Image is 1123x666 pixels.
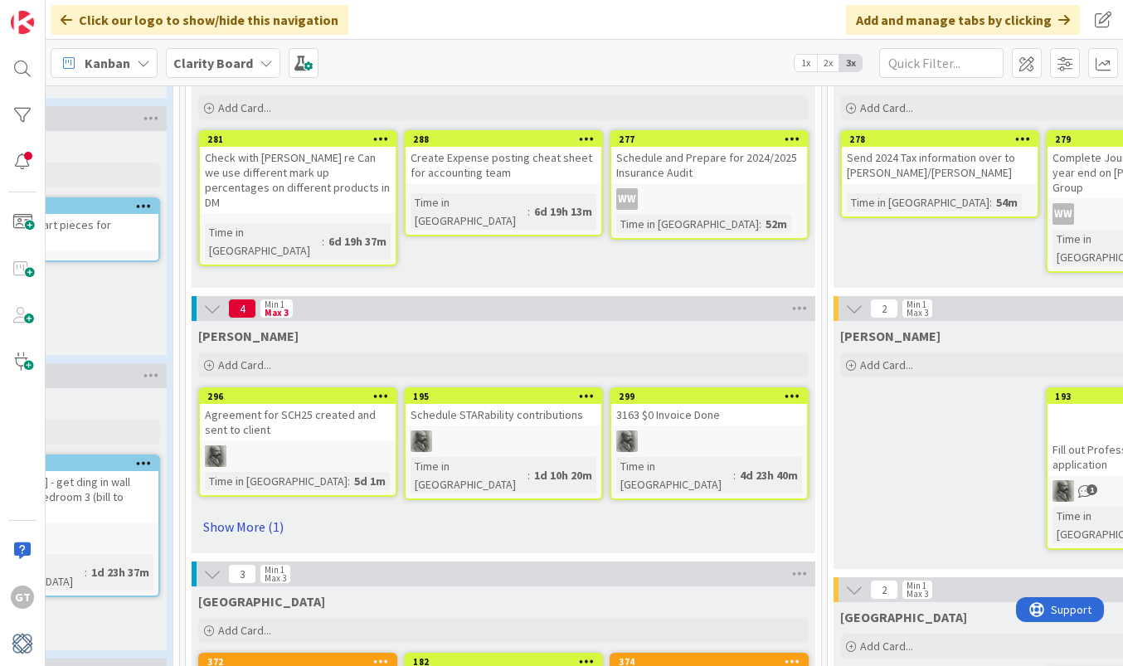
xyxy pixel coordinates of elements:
[611,404,807,425] div: 3163 $0 Invoice Done
[265,309,289,317] div: Max 3
[265,566,284,574] div: Min 1
[406,132,601,183] div: 288Create Expense posting cheat sheet for accounting team
[1087,484,1097,495] span: 1
[527,466,530,484] span: :
[200,445,396,467] div: PA
[879,48,1004,78] input: Quick Filter...
[619,391,807,402] div: 299
[265,300,284,309] div: Min 1
[840,609,967,625] span: Devon
[205,472,348,490] div: Time in [GEOGRAPHIC_DATA]
[860,639,913,654] span: Add Card...
[840,328,941,344] span: Philip
[989,193,992,211] span: :
[11,11,34,34] img: Visit kanbanzone.com
[736,466,802,484] div: 4d 23h 40m
[616,430,638,452] img: PA
[870,299,898,318] span: 2
[406,404,601,425] div: Schedule STARability contributions
[907,300,926,309] div: Min 1
[611,430,807,452] div: PA
[51,5,348,35] div: Click our logo to show/hide this navigation
[907,581,926,590] div: Min 1
[530,466,596,484] div: 1d 10h 20m
[411,430,432,452] img: PA
[406,430,601,452] div: PA
[200,389,396,440] div: 296Agreement for SCH25 created and sent to client
[404,130,603,236] a: 288Create Expense posting cheat sheet for accounting teamTime in [GEOGRAPHIC_DATA]:6d 19h 13m
[907,590,928,598] div: Max 3
[200,132,396,213] div: 281Check with [PERSON_NAME] re Can we use different mark up percentages on different products in DM
[173,55,253,71] b: Clarity Board
[616,188,638,210] div: WW
[733,466,736,484] span: :
[200,147,396,213] div: Check with [PERSON_NAME] re Can we use different mark up percentages on different products in DM
[200,404,396,440] div: Agreement for SCH25 created and sent to client
[817,55,839,71] span: 2x
[842,132,1038,147] div: 278
[842,132,1038,183] div: 278Send 2024 Tax information over to [PERSON_NAME]/[PERSON_NAME]
[198,328,299,344] span: Philip
[860,100,913,115] span: Add Card...
[85,563,87,581] span: :
[847,193,989,211] div: Time in [GEOGRAPHIC_DATA]
[1053,480,1074,502] img: PA
[218,100,271,115] span: Add Card...
[200,389,396,404] div: 296
[795,55,817,71] span: 1x
[611,132,807,147] div: 277
[619,134,807,145] div: 277
[205,445,226,467] img: PA
[530,202,596,221] div: 6d 19h 13m
[860,357,913,372] span: Add Card...
[842,147,1038,183] div: Send 2024 Tax information over to [PERSON_NAME]/[PERSON_NAME]
[610,387,809,500] a: 2993163 $0 Invoice DonePATime in [GEOGRAPHIC_DATA]:4d 23h 40m
[218,357,271,372] span: Add Card...
[228,564,256,584] span: 3
[198,593,325,610] span: Devon
[85,53,130,73] span: Kanban
[350,472,390,490] div: 5d 1m
[527,202,530,221] span: :
[198,387,397,497] a: 296Agreement for SCH25 created and sent to clientPATime in [GEOGRAPHIC_DATA]:5d 1m
[198,513,809,540] a: Show More (1)
[992,193,1022,211] div: 54m
[413,134,601,145] div: 288
[198,130,397,266] a: 281Check with [PERSON_NAME] re Can we use different mark up percentages on different products in ...
[840,130,1039,218] a: 278Send 2024 Tax information over to [PERSON_NAME]/[PERSON_NAME]Time in [GEOGRAPHIC_DATA]:54m
[406,132,601,147] div: 288
[406,147,601,183] div: Create Expense posting cheat sheet for accounting team
[611,389,807,425] div: 2993163 $0 Invoice Done
[207,391,396,402] div: 296
[411,193,527,230] div: Time in [GEOGRAPHIC_DATA]
[907,309,928,317] div: Max 3
[610,130,809,240] a: 277Schedule and Prepare for 2024/2025 Insurance AuditWWTime in [GEOGRAPHIC_DATA]:52m
[87,563,153,581] div: 1d 23h 37m
[611,188,807,210] div: WW
[846,5,1080,35] div: Add and manage tabs by clicking
[611,132,807,183] div: 277Schedule and Prepare for 2024/2025 Insurance Audit
[870,580,898,600] span: 2
[413,391,601,402] div: 195
[611,389,807,404] div: 299
[406,389,601,404] div: 195
[207,134,396,145] div: 281
[35,2,75,22] span: Support
[324,232,391,250] div: 6d 19h 37m
[11,632,34,655] img: avatar
[406,389,601,425] div: 195Schedule STARability contributions
[411,457,527,493] div: Time in [GEOGRAPHIC_DATA]
[348,472,350,490] span: :
[616,215,759,233] div: Time in [GEOGRAPHIC_DATA]
[200,132,396,147] div: 281
[761,215,791,233] div: 52m
[759,215,761,233] span: :
[1053,203,1074,225] div: WW
[849,134,1038,145] div: 278
[205,223,322,260] div: Time in [GEOGRAPHIC_DATA]
[616,457,733,493] div: Time in [GEOGRAPHIC_DATA]
[11,586,34,609] div: GT
[611,147,807,183] div: Schedule and Prepare for 2024/2025 Insurance Audit
[839,55,862,71] span: 3x
[265,574,286,582] div: Max 3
